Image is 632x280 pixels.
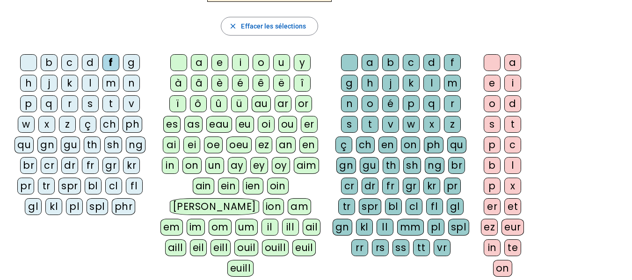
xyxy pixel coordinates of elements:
[360,157,379,174] div: gu
[263,198,284,215] div: ion
[262,219,278,236] div: il
[262,239,289,256] div: ouill
[102,75,119,92] div: m
[20,75,37,92] div: h
[61,95,78,112] div: r
[273,54,290,71] div: u
[481,219,498,236] div: ez
[382,75,399,92] div: j
[275,95,291,112] div: ar
[448,219,470,236] div: spl
[434,239,450,256] div: vr
[392,239,409,256] div: ss
[61,157,78,174] div: dr
[37,136,57,153] div: gn
[493,260,512,277] div: on
[484,178,501,194] div: p
[299,136,318,153] div: en
[211,239,231,256] div: eill
[359,198,381,215] div: spr
[61,54,78,71] div: c
[362,75,378,92] div: h
[190,95,207,112] div: ô
[253,54,269,71] div: o
[236,116,254,133] div: eu
[211,95,227,112] div: û
[428,219,444,236] div: pl
[362,54,378,71] div: a
[41,95,58,112] div: q
[59,116,76,133] div: z
[160,219,183,236] div: em
[211,54,228,71] div: e
[126,178,143,194] div: fl
[403,157,421,174] div: sh
[403,178,420,194] div: gr
[382,95,399,112] div: é
[123,116,142,133] div: ph
[484,239,501,256] div: in
[447,136,466,153] div: qu
[228,157,247,174] div: ay
[102,54,119,71] div: f
[20,95,37,112] div: p
[333,219,352,236] div: gn
[273,75,290,92] div: ë
[362,178,378,194] div: dr
[351,239,368,256] div: rr
[423,75,440,92] div: l
[423,116,440,133] div: x
[362,95,378,112] div: o
[484,75,501,92] div: e
[126,136,145,153] div: ng
[383,157,400,174] div: th
[444,95,461,112] div: r
[484,136,501,153] div: p
[61,75,78,92] div: k
[205,157,224,174] div: un
[102,157,119,174] div: gr
[362,116,378,133] div: t
[504,178,521,194] div: x
[235,219,258,236] div: um
[20,157,37,174] div: br
[504,136,521,153] div: c
[211,75,228,92] div: è
[66,198,83,215] div: pl
[272,157,290,174] div: oy
[341,178,358,194] div: cr
[38,178,55,194] div: tr
[403,75,420,92] div: k
[241,21,306,32] span: Effacer les sélections
[504,54,521,71] div: a
[335,136,352,153] div: ç
[423,54,440,71] div: d
[378,136,397,153] div: en
[15,136,34,153] div: qu
[444,116,461,133] div: z
[423,178,440,194] div: kr
[187,219,205,236] div: im
[169,95,186,112] div: ï
[356,136,375,153] div: ch
[61,136,80,153] div: gu
[403,54,420,71] div: c
[250,157,268,174] div: ey
[232,75,249,92] div: é
[504,239,521,256] div: te
[123,75,140,92] div: n
[504,95,521,112] div: d
[82,157,99,174] div: fr
[102,95,119,112] div: t
[184,116,203,133] div: as
[163,136,180,153] div: ai
[17,178,34,194] div: pr
[82,75,99,92] div: l
[382,116,399,133] div: v
[425,157,444,174] div: ng
[448,157,465,174] div: br
[501,219,524,236] div: eur
[295,95,312,112] div: or
[301,116,318,133] div: er
[444,178,461,194] div: pr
